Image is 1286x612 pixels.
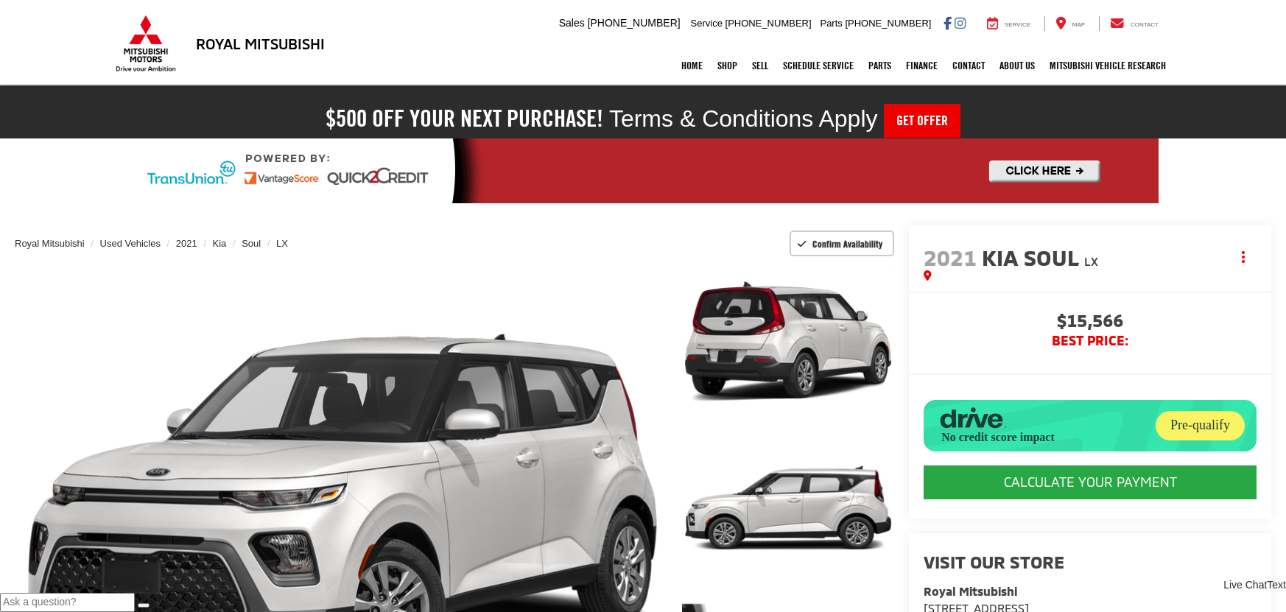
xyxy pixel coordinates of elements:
[15,238,85,249] a: Royal Mitsubishi
[710,47,745,84] a: Shop
[945,47,992,84] a: Contact
[127,138,1159,203] img: Quick2Credit
[982,244,1084,270] span: Kia Soul
[812,238,882,250] span: Confirm Availability
[924,465,1257,499] : CALCULATE YOUR PAYMENT
[820,18,842,29] span: Parts
[326,108,603,129] h2: $500 off your next purchase!
[845,18,931,29] span: [PHONE_NUMBER]
[992,47,1042,84] a: About Us
[691,18,723,29] span: Service
[745,47,776,84] a: Sell
[955,17,966,29] a: Instagram: Click to visit our Instagram page
[1005,21,1030,28] span: Service
[899,47,945,84] a: Finance
[138,603,150,608] button: Send
[1131,21,1159,28] span: Contact
[196,35,325,52] h3: Royal Mitsubishi
[1242,251,1245,263] span: dropdown dots
[213,238,227,249] a: Kia
[1072,21,1085,28] span: Map
[682,429,894,588] a: Expand Photo 2
[924,552,1257,571] h2: Visit our Store
[776,47,861,84] a: Schedule Service: Opens in a new tab
[276,238,288,249] a: LX
[1099,16,1170,31] a: Contact
[1231,245,1257,270] button: Actions
[176,238,197,249] a: 2021
[924,584,1017,598] strong: Royal Mitsubishi
[680,260,896,422] img: 2021 Kia Soul LX
[1267,578,1286,593] a: Text
[1223,578,1267,593] a: Live Chat
[924,334,1257,348] span: BEST PRICE:
[944,17,952,29] a: Facebook: Click to visit our Facebook page
[242,238,261,249] a: Soul
[113,15,179,72] img: Mitsubishi
[1042,47,1173,84] a: Mitsubishi Vehicle Research
[790,231,895,256] button: Confirm Availability
[976,16,1041,31] a: Service
[674,47,710,84] a: Home
[1223,579,1267,591] span: Live Chat
[682,262,894,421] a: Expand Photo 1
[1267,579,1286,591] span: Text
[1044,16,1096,31] a: Map
[924,244,977,270] span: 2021
[100,238,161,249] a: Used Vehicles
[861,47,899,84] a: Parts: Opens in a new tab
[924,312,1257,334] span: $15,566
[588,17,681,29] span: [PHONE_NUMBER]
[884,104,960,138] a: Get Offer
[725,18,812,29] span: [PHONE_NUMBER]
[559,17,585,29] span: Sales
[609,105,878,132] span: Terms & Conditions Apply
[680,427,896,589] img: 2021 Kia Soul LX
[1084,254,1098,268] span: LX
